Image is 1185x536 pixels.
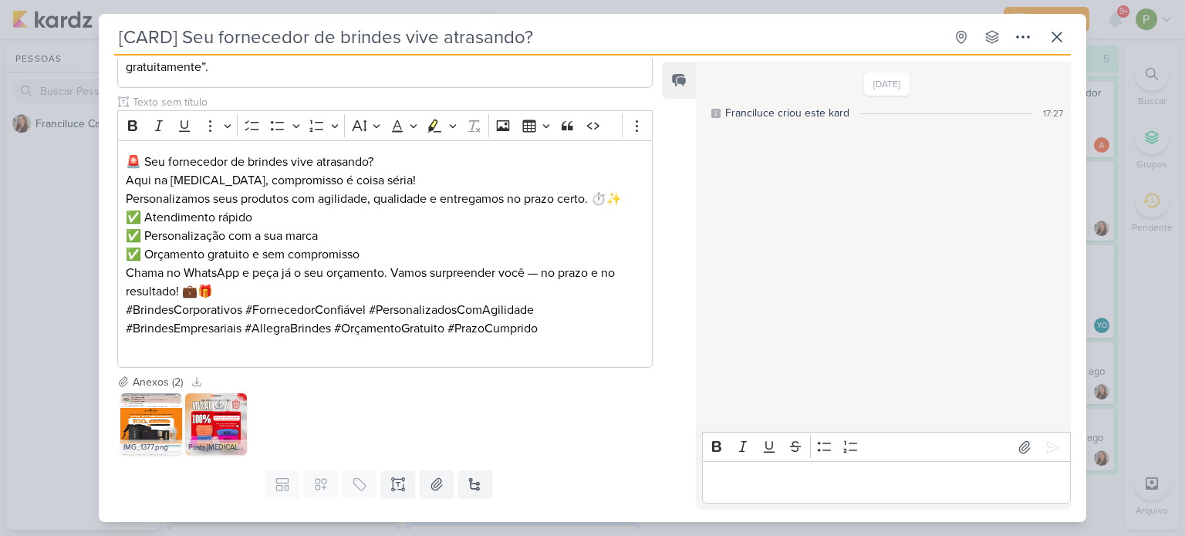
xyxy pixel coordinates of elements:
[117,110,653,140] div: Editor toolbar
[117,140,653,368] div: Editor editing area: main
[114,23,944,51] input: Kard Sem Título
[130,94,653,110] input: Texto sem título
[120,393,182,455] img: fWNC6782aJ1p8XKrmAPxIm2UInM2bZaPie1waHBL.png
[120,440,182,455] div: IMG_1377.png
[702,461,1071,504] div: Editor editing area: main
[133,374,183,390] div: Anexos (2)
[126,153,644,208] p: 🚨 Seu fornecedor de brindes vive atrasando? Aqui na [MEDICAL_DATA], compromisso é coisa séria! Pe...
[702,432,1071,462] div: Editor toolbar
[725,105,849,121] div: Franciluce criou este kard
[185,393,247,455] img: xFaB3jgeKeIBeMypqTppJUsSwRhQvq5r68cGUuif.png
[126,264,644,301] p: Chama no WhatsApp e peça já o seu orçamento. Vamos surpreender você — no prazo e no resultado! 💼🎁
[126,301,644,356] p: #BrindesCorporativos #FornecedorConfiável #PersonalizadosComAgilidade #BrindesEmpresariais #Alleg...
[185,440,247,455] div: Posts [MEDICAL_DATA].png
[1043,106,1063,120] div: 17:27
[126,208,644,264] p: ✅ Atendimento rápido ✅ Personalização com a sua marca ✅ Orçamento gratuito e sem compromisso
